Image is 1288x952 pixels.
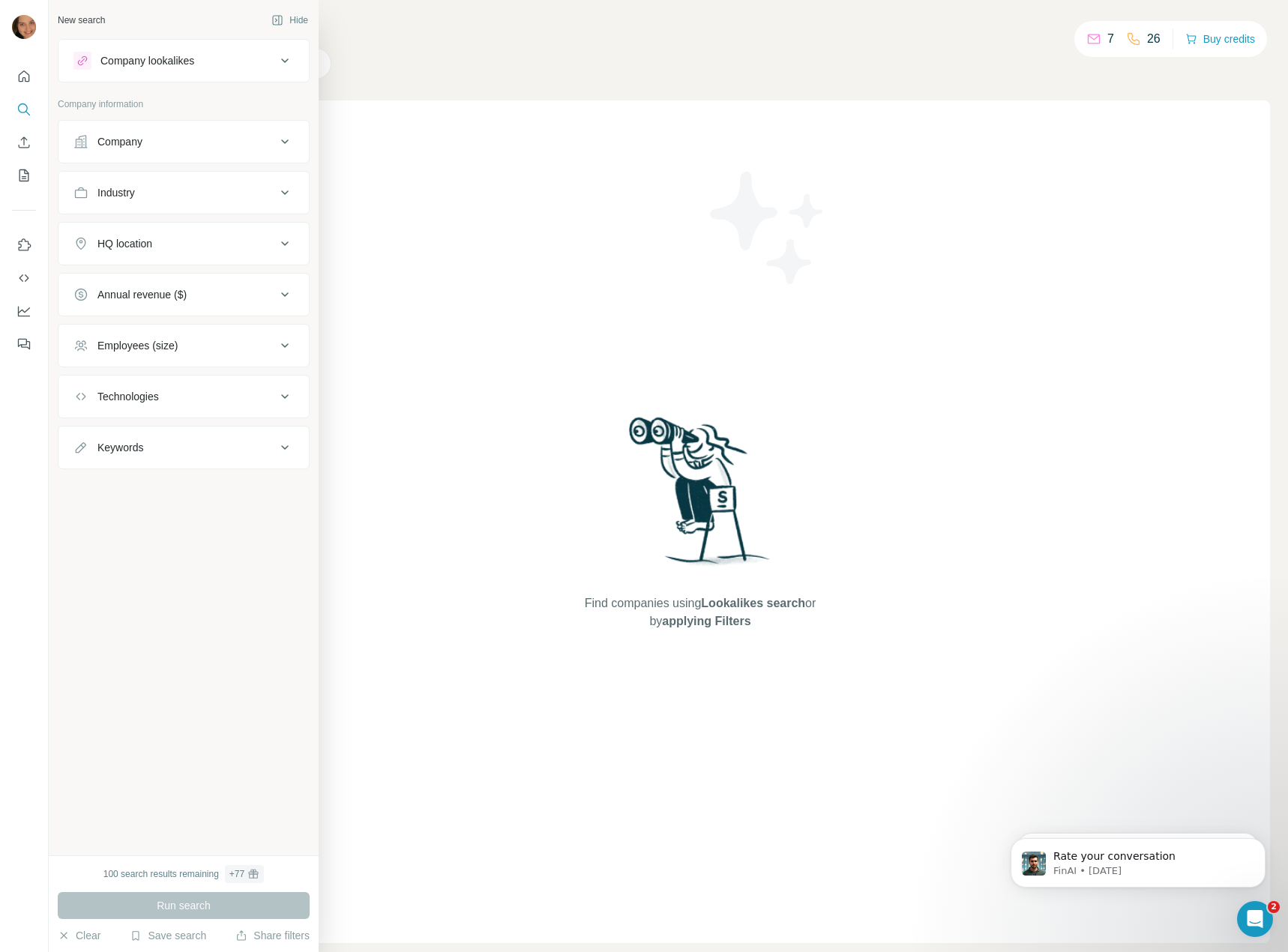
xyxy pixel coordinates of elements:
[12,96,36,123] button: Search
[988,807,1288,912] iframe: Intercom notifications message
[58,43,309,79] button: Company lookalikes
[12,63,36,90] button: Quick start
[1147,30,1161,48] p: 26
[58,13,105,27] div: New search
[58,226,309,262] button: HQ location
[235,928,310,943] button: Share filters
[12,162,36,189] button: My lists
[1237,901,1273,937] iframe: Intercom live chat
[261,9,319,31] button: Hide
[130,18,1270,39] h4: Search
[58,928,100,943] button: Clear
[58,124,309,160] button: Company
[701,597,805,609] span: Lookalikes search
[100,53,194,68] div: Company lookalikes
[58,97,310,111] p: Company information
[97,185,135,200] div: Industry
[58,430,309,466] button: Keywords
[580,594,820,630] span: Find companies using or by
[97,236,152,251] div: HQ location
[1185,28,1255,49] button: Buy credits
[12,129,36,156] button: Enrich CSV
[1107,30,1114,48] p: 7
[1268,901,1280,913] span: 2
[12,232,36,259] button: Use Surfe on LinkedIn
[103,865,264,883] div: 100 search results remaining
[700,160,835,295] img: Surfe Illustration - Stars
[97,338,178,353] div: Employees (size)
[97,389,159,404] div: Technologies
[12,15,36,39] img: Avatar
[58,328,309,364] button: Employees (size)
[130,928,206,943] button: Save search
[229,867,244,881] div: + 77
[622,413,778,580] img: Surfe Illustration - Woman searching with binoculars
[12,265,36,292] button: Use Surfe API
[97,134,142,149] div: Company
[58,175,309,211] button: Industry
[58,277,309,313] button: Annual revenue ($)
[12,298,36,325] button: Dashboard
[12,331,36,358] button: Feedback
[58,379,309,415] button: Technologies
[662,615,750,627] span: applying Filters
[97,440,143,455] div: Keywords
[97,287,187,302] div: Annual revenue ($)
